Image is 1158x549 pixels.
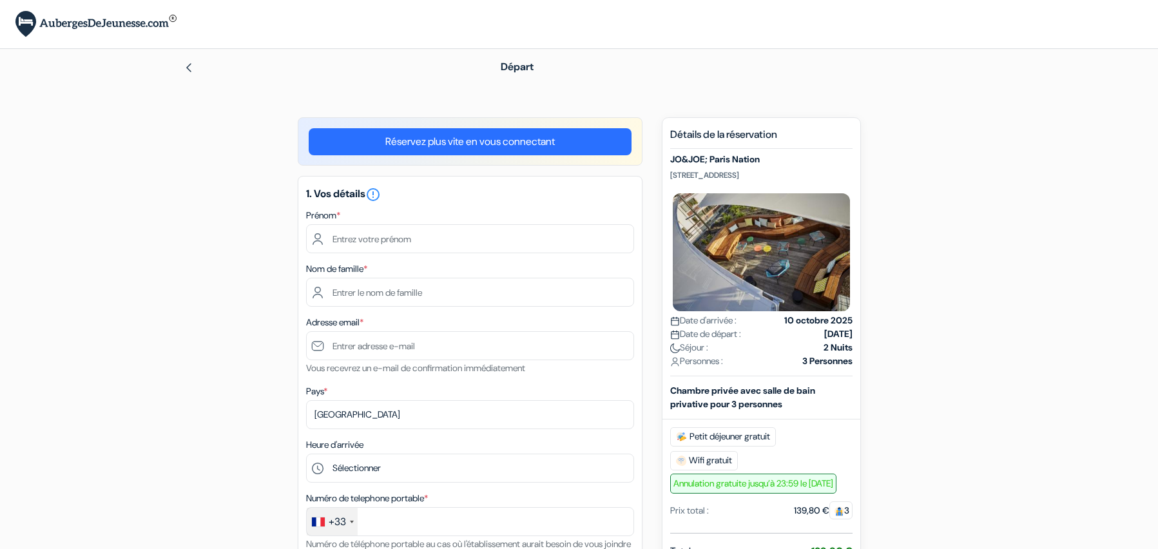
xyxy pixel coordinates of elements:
[784,314,853,327] strong: 10 octobre 2025
[670,316,680,326] img: calendar.svg
[307,508,358,535] div: France: +33
[329,514,346,530] div: +33
[306,187,634,202] h5: 1. Vos détails
[670,341,708,354] span: Séjour :
[306,262,367,276] label: Nom de famille
[184,63,194,73] img: left_arrow.svg
[670,314,737,327] span: Date d'arrivée :
[306,438,363,452] label: Heure d'arrivée
[676,432,687,442] img: free_breakfast.svg
[306,492,428,505] label: Numéro de telephone portable
[670,330,680,340] img: calendar.svg
[676,456,686,466] img: free_wifi.svg
[670,343,680,353] img: moon.svg
[670,427,776,447] span: Petit déjeuner gratuit
[670,357,680,367] img: user_icon.svg
[306,362,525,374] small: Vous recevrez un e-mail de confirmation immédiatement
[670,327,741,341] span: Date de départ :
[824,341,853,354] strong: 2 Nuits
[794,504,853,517] div: 139,80 €
[670,385,815,410] b: Chambre privée avec salle de bain privative pour 3 personnes
[829,501,853,519] span: 3
[670,474,836,494] span: Annulation gratuite jusqu’à 23:59 le [DATE]
[306,278,634,307] input: Entrer le nom de famille
[670,170,853,180] p: [STREET_ADDRESS]
[309,128,632,155] a: Réservez plus vite en vous connectant
[365,187,381,200] a: error_outline
[306,385,327,398] label: Pays
[802,354,853,368] strong: 3 Personnes
[670,128,853,149] h5: Détails de la réservation
[835,506,844,516] img: guest.svg
[306,224,634,253] input: Entrez votre prénom
[670,504,709,517] div: Prix total :
[15,11,177,37] img: AubergesDeJeunesse.com
[670,451,738,470] span: Wifi gratuit
[306,331,634,360] input: Entrer adresse e-mail
[306,209,340,222] label: Prénom
[670,354,723,368] span: Personnes :
[501,60,534,73] span: Départ
[824,327,853,341] strong: [DATE]
[365,187,381,202] i: error_outline
[306,316,363,329] label: Adresse email
[670,154,853,165] h5: JO&JOE; Paris Nation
